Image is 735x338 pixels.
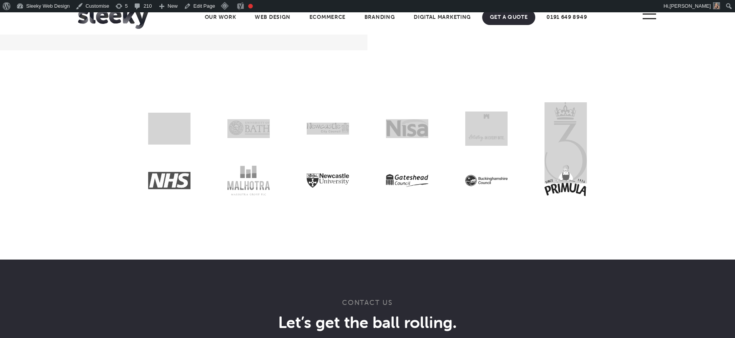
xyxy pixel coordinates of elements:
[713,2,720,9] img: IMG_0170-150x150.jpg
[248,4,253,8] div: Focus keyphrase not set
[148,172,190,189] img: NHS
[227,166,270,195] img: Malhotra Group
[78,6,148,29] img: Sleeky Web Design Newcastle
[386,174,428,186] img: Gateshead Council
[386,119,428,137] img: Nisa
[357,10,403,25] a: Branding
[307,123,349,133] img: Newcastle City Council
[307,173,349,187] img: Newcastle University
[406,10,479,25] a: Digital Marketing
[482,10,536,25] a: Get A Quote
[78,298,657,313] h3: Contact Us
[197,10,244,25] a: Our Work
[670,3,711,9] span: [PERSON_NAME]
[539,10,595,25] a: 0191 649 8949
[302,10,353,25] a: Ecommerce
[247,10,298,25] a: Web Design
[545,165,587,196] img: Primula
[453,314,457,331] span: .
